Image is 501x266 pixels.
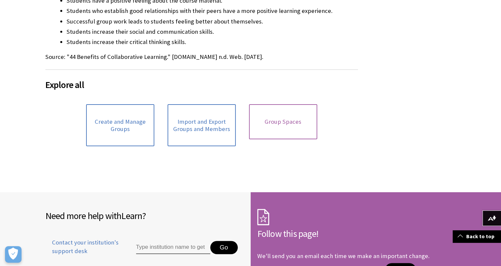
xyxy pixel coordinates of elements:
[249,104,317,139] a: Group Spaces
[67,27,358,36] li: Students increase their social and communication skills.
[210,241,238,254] button: Go
[45,238,121,263] a: Contact your institution's support desk
[257,252,429,260] p: We'll send you an email each time we make an important change.
[86,104,154,146] a: Create and Manage Groups
[5,246,22,263] button: Open Preferences
[67,6,358,16] li: Students who establish good relationships with their peers have a more positive learning experience.
[257,227,456,241] h2: Follow this page!
[257,209,269,225] img: Subscription Icon
[121,210,142,222] span: Learn
[168,104,236,146] a: Import and Export Groups and Members
[67,17,358,26] li: Successful group work leads to students feeling better about themselves.
[45,53,358,61] p: Source: "44 Benefits of Collaborative Learning." [DOMAIN_NAME] n.d. Web. [DATE].
[45,238,121,255] span: Contact your institution's support desk
[45,209,244,223] h2: Need more help with ?
[67,37,358,47] li: Students increase their critical thinking skills.
[45,78,358,92] span: Explore all
[136,241,210,254] input: Type institution name to get support
[453,230,501,243] a: Back to top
